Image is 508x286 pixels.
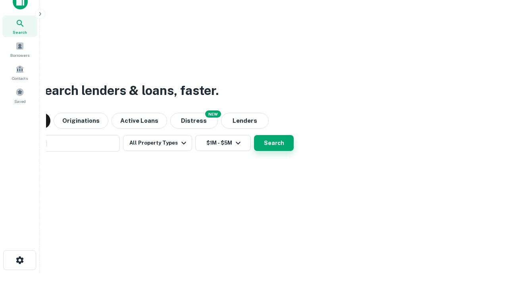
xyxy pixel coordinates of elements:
h3: Search lenders & loans, faster. [36,81,219,100]
span: Saved [14,98,26,104]
span: Search [13,29,27,35]
button: Search distressed loans with lien and other non-mortgage details. [170,113,218,129]
span: Borrowers [10,52,29,58]
button: Active Loans [112,113,167,129]
button: $1M - $5M [195,135,251,151]
button: Search [254,135,294,151]
button: Lenders [221,113,269,129]
a: Contacts [2,62,37,83]
div: NEW [205,110,221,118]
span: Contacts [12,75,28,81]
iframe: Chat Widget [468,197,508,235]
button: Originations [54,113,108,129]
a: Search [2,15,37,37]
a: Borrowers [2,39,37,60]
button: All Property Types [123,135,192,151]
a: Saved [2,85,37,106]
